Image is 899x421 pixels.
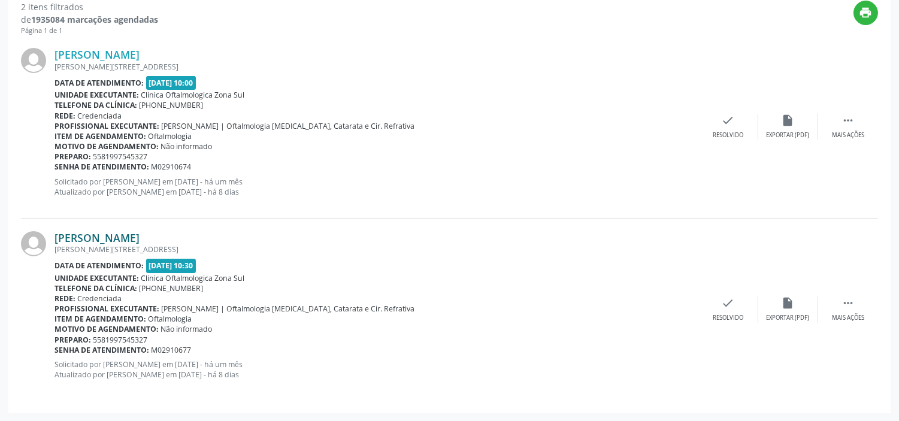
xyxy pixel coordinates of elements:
span: 5581997545327 [93,335,148,345]
div: [PERSON_NAME][STREET_ADDRESS] [55,62,698,72]
div: Resolvido [713,131,743,140]
b: Unidade executante: [55,90,139,100]
div: Resolvido [713,314,743,322]
span: [PERSON_NAME] | Oftalmologia [MEDICAL_DATA], Catarata e Cir. Refrativa [162,304,415,314]
a: [PERSON_NAME] [55,231,140,244]
i: check [722,296,735,310]
b: Item de agendamento: [55,131,146,141]
i: insert_drive_file [782,296,795,310]
span: [DATE] 10:00 [146,76,196,90]
div: Exportar (PDF) [767,131,810,140]
b: Motivo de agendamento: [55,141,159,152]
div: de [21,13,158,26]
a: [PERSON_NAME] [55,48,140,61]
i: insert_drive_file [782,114,795,127]
span: Oftalmologia [149,314,192,324]
span: Oftalmologia [149,131,192,141]
b: Senha de atendimento: [55,162,149,172]
b: Rede: [55,111,75,121]
span: Não informado [161,141,213,152]
span: [PERSON_NAME] | Oftalmologia [MEDICAL_DATA], Catarata e Cir. Refrativa [162,121,415,131]
b: Profissional executante: [55,304,159,314]
b: Data de atendimento: [55,261,144,271]
strong: 1935084 marcações agendadas [31,14,158,25]
img: img [21,231,46,256]
b: Preparo: [55,152,91,162]
b: Telefone da clínica: [55,283,137,293]
b: Telefone da clínica: [55,100,137,110]
span: M02910677 [152,345,192,355]
b: Senha de atendimento: [55,345,149,355]
i: check [722,114,735,127]
b: Data de atendimento: [55,78,144,88]
b: Rede: [55,293,75,304]
b: Preparo: [55,335,91,345]
p: Solicitado por [PERSON_NAME] em [DATE] - há um mês Atualizado por [PERSON_NAME] em [DATE] - há 8 ... [55,359,698,380]
span: Credenciada [78,111,122,121]
span: Não informado [161,324,213,334]
span: Credenciada [78,293,122,304]
span: Clinica Oftalmologica Zona Sul [141,90,245,100]
button: print [853,1,878,25]
span: [DATE] 10:30 [146,259,196,272]
img: img [21,48,46,73]
div: Mais ações [832,314,864,322]
div: [PERSON_NAME][STREET_ADDRESS] [55,244,698,255]
b: Item de agendamento: [55,314,146,324]
div: Mais ações [832,131,864,140]
b: Profissional executante: [55,121,159,131]
span: [PHONE_NUMBER] [140,283,204,293]
i:  [842,296,855,310]
b: Motivo de agendamento: [55,324,159,334]
div: 2 itens filtrados [21,1,158,13]
div: Página 1 de 1 [21,26,158,36]
span: 5581997545327 [93,152,148,162]
div: Exportar (PDF) [767,314,810,322]
p: Solicitado por [PERSON_NAME] em [DATE] - há um mês Atualizado por [PERSON_NAME] em [DATE] - há 8 ... [55,177,698,197]
span: Clinica Oftalmologica Zona Sul [141,273,245,283]
i: print [859,6,873,19]
i:  [842,114,855,127]
span: M02910674 [152,162,192,172]
b: Unidade executante: [55,273,139,283]
span: [PHONE_NUMBER] [140,100,204,110]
